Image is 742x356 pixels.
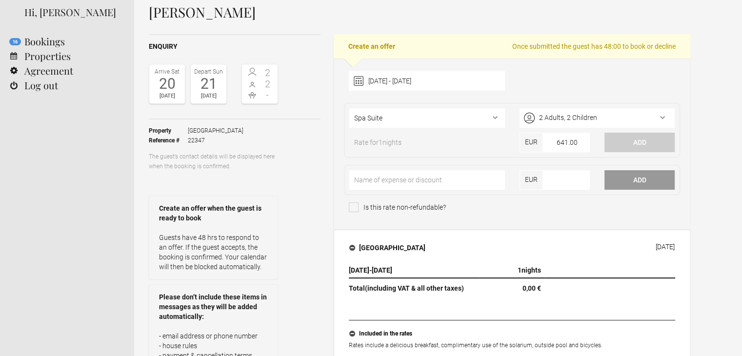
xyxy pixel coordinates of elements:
div: 20 [152,77,182,91]
span: EUR [520,170,543,190]
p: The guest’s contact details will be displayed here when the booking is confirmed. [149,152,278,171]
h1: [PERSON_NAME] [149,5,690,20]
flynt-notification-badge: 16 [9,38,21,45]
strong: Reference # [149,136,188,145]
span: - [260,90,276,100]
th: Total [349,278,480,296]
h2: Create an offer [334,34,690,59]
span: Rate for nights [349,138,406,152]
span: [GEOGRAPHIC_DATA] [188,126,243,136]
span: (including VAT & all other taxes) [365,284,464,292]
span: 1 [379,138,382,146]
span: [DATE] [372,266,392,274]
strong: Please don’t include these items in messages as they will be added automatically: [159,292,268,321]
span: 2 [260,68,276,78]
span: [DATE] [349,266,369,274]
strong: Property [149,126,188,136]
p: Guests have 48 hrs to respond to an offer. If the guest accepts, the booking is confirmed. Your c... [159,233,268,272]
span: 22347 [188,136,243,145]
div: Arrive Sat [152,67,182,77]
h4: [GEOGRAPHIC_DATA] [349,243,425,253]
div: 21 [193,77,224,91]
span: 1 [518,266,521,274]
button: Add [604,170,675,190]
div: [DATE] [152,91,182,101]
input: Name of expense or discount [349,170,504,190]
div: Depart Sun [193,67,224,77]
div: [DATE] [656,243,675,251]
div: [DATE] [193,91,224,101]
button: Included in the rates [349,328,675,340]
h2: Enquiry [149,41,321,52]
th: - [349,263,480,278]
span: EUR [520,133,543,152]
th: nights [480,263,545,278]
strong: Create an offer when the guest is ready to book [159,203,268,223]
span: Once submitted the guest has 48:00 to book or decline [512,41,676,51]
flynt-currency: 0,00 € [522,284,541,292]
span: Is this rate non-refundable? [349,202,446,212]
button: [GEOGRAPHIC_DATA] [DATE] [341,237,682,258]
button: Add [604,133,675,152]
span: 2 [260,79,276,89]
div: Hi, [PERSON_NAME] [24,5,120,20]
